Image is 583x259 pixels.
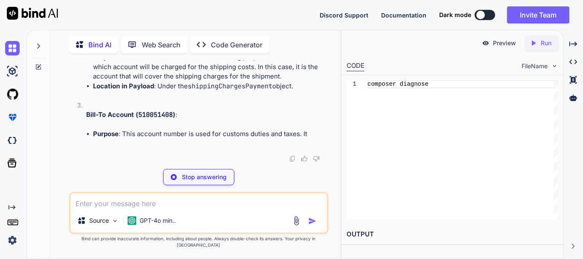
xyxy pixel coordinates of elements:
img: chat [5,41,20,55]
p: Bind can provide inaccurate information, including about people. Always double-check its answers.... [69,236,328,248]
div: CODE [347,61,364,71]
img: ai-studio [5,64,20,79]
p: Bind AI [88,40,111,50]
p: Preview [493,39,516,47]
img: settings [5,233,20,247]
li: : This account number is used for billing purposes. It indicates which account will be charged fo... [93,52,326,81]
span: Dark mode [439,11,471,19]
img: darkCloudIdeIcon [5,133,20,148]
strong: Bill-To Account ( ) [86,111,175,119]
li: : This account number is used for customs duties and taxes. It [93,129,326,139]
strong: Purpose [93,130,119,138]
img: like [301,155,308,162]
span: Discord Support [320,12,368,19]
button: Discord Support [320,11,368,20]
p: Stop answering [182,173,227,181]
span: Documentation [381,12,426,19]
button: Documentation [381,11,426,20]
div: 1 [347,80,356,88]
p: GPT-4o min.. [140,216,176,225]
span: FileName [522,62,548,70]
li: : Under the object. [93,81,326,91]
img: attachment [291,216,301,226]
code: shippingChargesPayment [188,82,272,90]
img: dislike [313,155,320,162]
img: Pick Models [111,217,119,224]
code: 510051408 [138,111,173,119]
img: githubLight [5,87,20,102]
p: Code Generator [211,40,262,50]
img: premium [5,110,20,125]
img: Bind AI [7,7,58,20]
p: Web Search [142,40,181,50]
img: copy [289,155,296,162]
span: composer diagnose [367,81,429,87]
img: preview [482,39,490,47]
img: chevron down [551,62,558,70]
img: GPT-4o mini [128,216,136,225]
p: : [86,110,326,120]
p: Run [541,39,551,47]
img: icon [308,217,317,225]
h2: OUTPUT [341,224,563,244]
strong: Location in Payload [93,82,154,90]
p: Source [89,216,109,225]
button: Invite Team [507,6,569,23]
